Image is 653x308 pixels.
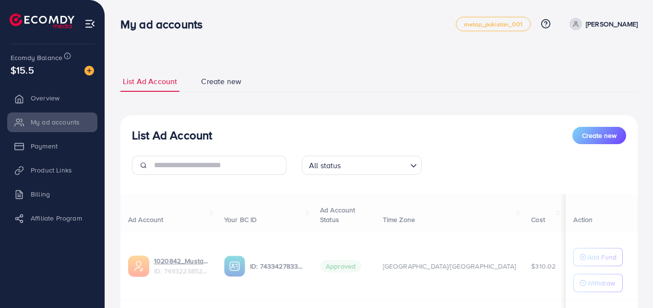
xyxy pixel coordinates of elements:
a: [PERSON_NAME] [566,18,638,30]
a: metap_pakistan_001 [456,17,531,31]
span: Create new [582,131,617,140]
span: $15.5 [11,63,34,77]
span: List Ad Account [123,76,177,87]
button: Create new [572,127,626,144]
img: image [84,66,94,75]
div: Search for option [302,156,422,175]
h3: My ad accounts [120,17,210,31]
span: metap_pakistan_001 [464,21,522,27]
h3: List Ad Account [132,128,212,142]
span: Ecomdy Balance [11,53,62,62]
img: menu [84,18,95,29]
span: Create new [201,76,241,87]
img: logo [10,13,74,28]
span: All status [307,159,343,172]
p: [PERSON_NAME] [586,18,638,30]
input: Search for option [344,157,406,172]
